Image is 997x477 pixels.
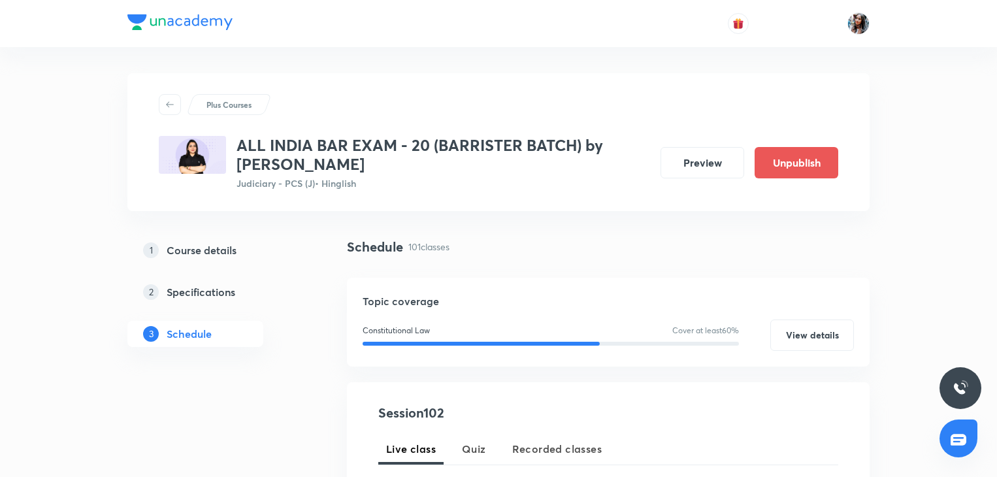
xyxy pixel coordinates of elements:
button: View details [770,320,854,351]
img: avatar [732,18,744,29]
h5: Course details [167,242,237,258]
span: Quiz [462,441,486,457]
h3: ALL INDIA BAR EXAM - 20 (BARRISTER BATCH) by [PERSON_NAME] [237,136,650,174]
a: Company Logo [127,14,233,33]
span: Recorded classes [512,441,602,457]
h5: Schedule [167,326,212,342]
p: 101 classes [408,240,449,254]
p: 1 [143,242,159,258]
p: Cover at least 60 % [672,325,739,337]
h5: Topic coverage [363,293,854,309]
img: 0F145305-5C88-4A9D-A8F8-89C52D804BF1_plus.png [159,136,226,174]
p: Plus Courses [206,99,252,110]
a: 1Course details [127,237,305,263]
button: Unpublish [755,147,838,178]
p: 2 [143,284,159,300]
h4: Schedule [347,237,403,257]
button: Preview [661,147,744,178]
h5: Specifications [167,284,235,300]
p: 3 [143,326,159,342]
a: 2Specifications [127,279,305,305]
img: Company Logo [127,14,233,30]
h4: Session 102 [378,403,617,423]
p: Constitutional Law [363,325,430,337]
img: ttu [953,380,968,396]
p: Judiciary - PCS (J) • Hinglish [237,176,650,190]
img: Neha Kardam [847,12,870,35]
button: avatar [728,13,749,34]
span: Live class [386,441,436,457]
